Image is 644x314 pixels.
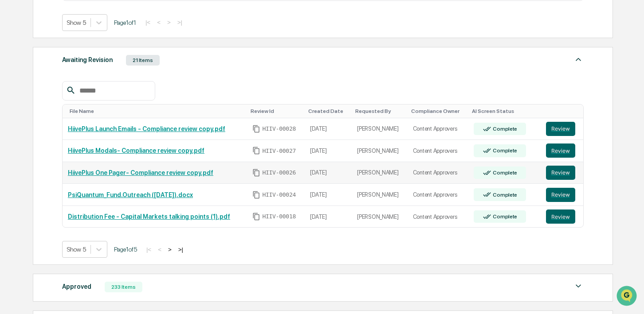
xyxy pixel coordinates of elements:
[308,108,348,114] div: Toggle SortBy
[262,169,296,176] span: HIIV-00026
[546,188,578,202] a: Review
[62,281,91,292] div: Approved
[352,140,408,162] td: [PERSON_NAME]
[305,118,352,140] td: [DATE]
[126,55,160,66] div: 21 Items
[262,213,296,220] span: HIIV-00018
[305,184,352,206] td: [DATE]
[546,143,575,158] button: Review
[9,19,161,33] p: How can we help?
[252,147,260,155] span: Copy Id
[305,162,352,184] td: [DATE]
[73,112,110,120] span: Attestations
[144,246,154,253] button: |<
[546,166,578,180] a: Review
[252,191,260,199] span: Copy Id
[155,246,164,253] button: <
[251,108,301,114] div: Toggle SortBy
[408,118,469,140] td: Content Approvers
[114,246,137,253] span: Page 1 of 5
[5,125,59,141] a: 🔎Data Lookup
[18,112,57,120] span: Preclearance
[9,129,16,136] div: 🔎
[573,281,584,291] img: caret
[68,125,225,132] a: HiivePlus Launch Emails - Compliance review copy.pdf
[546,209,578,224] a: Review
[546,143,578,158] a: Review
[408,206,469,228] td: Content Approvers
[352,162,408,184] td: [PERSON_NAME]
[70,108,244,114] div: Toggle SortBy
[5,108,61,124] a: 🖐️Preclearance
[262,125,296,132] span: HIIV-00028
[546,166,575,180] button: Review
[491,213,517,220] div: Complete
[88,150,107,157] span: Pylon
[64,112,71,120] div: 🗄️
[151,70,161,81] button: Start new chat
[165,19,173,26] button: >
[546,122,578,136] a: Review
[491,147,517,154] div: Complete
[68,147,204,154] a: HiivePlus Modals- Compliance review copy.pdf
[30,77,112,84] div: We're available if you need us!
[352,118,408,140] td: [PERSON_NAME]
[68,191,193,198] a: PsiQuantum_Fund.Outreach ([DATE]).docx
[411,108,465,114] div: Toggle SortBy
[9,112,16,120] div: 🖐️
[352,184,408,206] td: [PERSON_NAME]
[165,246,174,253] button: >
[305,206,352,228] td: [DATE]
[262,147,296,155] span: HIIV-00027
[176,246,186,253] button: >|
[616,285,640,309] iframe: Open customer support
[252,213,260,221] span: Copy Id
[491,170,517,176] div: Complete
[408,184,469,206] td: Content Approvers
[472,108,537,114] div: Toggle SortBy
[62,54,113,66] div: Awaiting Revision
[175,19,185,26] button: >|
[262,191,296,198] span: HIIV-00024
[105,282,142,292] div: 233 Items
[408,162,469,184] td: Content Approvers
[573,54,584,65] img: caret
[305,140,352,162] td: [DATE]
[546,209,575,224] button: Review
[30,68,145,77] div: Start new chat
[491,126,517,132] div: Complete
[252,169,260,177] span: Copy Id
[355,108,404,114] div: Toggle SortBy
[61,108,114,124] a: 🗄️Attestations
[9,68,25,84] img: 1746055101610-c473b297-6a78-478c-a979-82029cc54cd1
[18,128,56,137] span: Data Lookup
[154,19,163,26] button: <
[352,206,408,228] td: [PERSON_NAME]
[143,19,153,26] button: |<
[114,19,136,26] span: Page 1 of 1
[546,188,575,202] button: Review
[252,125,260,133] span: Copy Id
[548,108,580,114] div: Toggle SortBy
[491,192,517,198] div: Complete
[408,140,469,162] td: Content Approvers
[63,150,107,157] a: Powered byPylon
[546,122,575,136] button: Review
[68,213,230,220] a: Distribution Fee - Capital Markets talking points (1).pdf
[68,169,213,176] a: HiivePlus One Pager- Compliance review copy.pdf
